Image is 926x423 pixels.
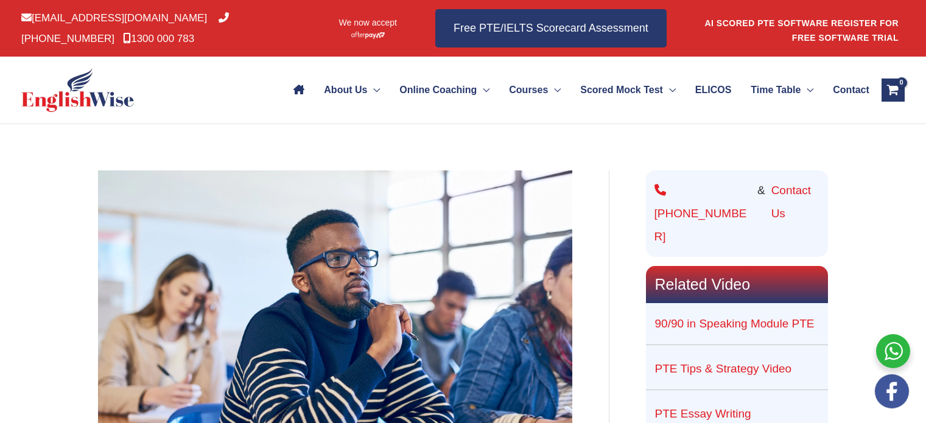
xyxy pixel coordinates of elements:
a: Scored Mock TestMenu Toggle [570,69,686,111]
a: Contact [823,69,869,111]
span: Contact [833,69,869,111]
a: Contact Us [771,179,819,248]
span: About Us [324,69,367,111]
span: Menu Toggle [801,69,813,111]
a: CoursesMenu Toggle [499,69,570,111]
a: 90/90 in Speaking Module PTE [655,317,815,330]
span: Courses [509,69,548,111]
span: Menu Toggle [367,69,380,111]
span: We now accept [339,16,397,29]
a: ELICOS [686,69,741,111]
span: Online Coaching [399,69,477,111]
a: Online CoachingMenu Toggle [390,69,499,111]
img: Afterpay-Logo [351,32,385,38]
a: PTE Essay Writing [655,407,751,420]
a: PTE Tips & Strategy Video [655,362,792,375]
img: cropped-ew-logo [21,68,134,112]
nav: Site Navigation: Main Menu [284,69,869,111]
a: [PHONE_NUMBER] [21,12,229,44]
a: View Shopping Cart, empty [882,79,905,102]
span: Scored Mock Test [580,69,663,111]
div: & [654,179,819,248]
img: white-facebook.png [875,374,909,408]
a: [EMAIL_ADDRESS][DOMAIN_NAME] [21,12,207,24]
span: Menu Toggle [477,69,489,111]
a: Time TableMenu Toggle [741,69,823,111]
span: Menu Toggle [548,69,561,111]
h2: Related Video [646,266,828,303]
span: Time Table [751,69,801,111]
a: [PHONE_NUMBER] [654,179,751,248]
a: Free PTE/IELTS Scorecard Assessment [435,9,667,47]
a: 1300 000 783 [123,33,194,44]
a: About UsMenu Toggle [314,69,390,111]
span: Menu Toggle [663,69,676,111]
a: AI SCORED PTE SOFTWARE REGISTER FOR FREE SOFTWARE TRIAL [704,18,899,43]
aside: Header Widget 1 [704,9,905,48]
span: ELICOS [695,69,732,111]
